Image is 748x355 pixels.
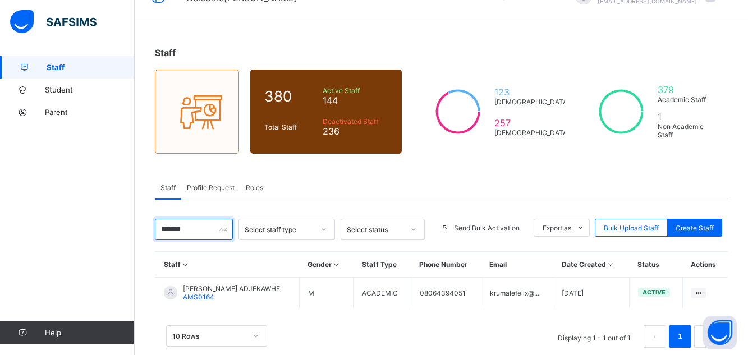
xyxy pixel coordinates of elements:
[332,260,341,269] i: Sort in Ascending Order
[553,278,630,308] td: [DATE]
[674,329,685,344] a: 1
[549,325,639,348] li: Displaying 1 - 1 out of 1
[494,98,570,106] span: [DEMOGRAPHIC_DATA]
[323,86,388,95] span: Active Staff
[347,225,404,234] div: Select status
[411,278,481,308] td: 08064394051
[481,278,553,308] td: krumalefelix@...
[658,95,714,104] span: Academic Staff
[45,108,135,117] span: Parent
[155,252,300,278] th: Staff
[246,183,263,192] span: Roles
[354,278,411,308] td: ACADEMIC
[172,332,246,340] div: 10 Rows
[703,316,737,349] button: Open asap
[669,325,691,348] li: 1
[264,87,317,105] span: 380
[553,252,630,278] th: Date Created
[354,252,411,278] th: Staff Type
[245,225,315,234] div: Select staff type
[644,325,666,348] li: 上一页
[187,183,235,192] span: Profile Request
[261,120,320,134] div: Total Staff
[411,252,481,278] th: Phone Number
[323,95,388,106] span: 144
[543,224,571,232] span: Export as
[299,252,354,278] th: Gender
[494,117,570,128] span: 257
[323,117,388,126] span: Deactivated Staff
[323,126,388,137] span: 236
[629,252,682,278] th: Status
[644,325,666,348] button: prev page
[45,85,135,94] span: Student
[481,252,553,278] th: Email
[676,224,714,232] span: Create Staff
[181,260,190,269] i: Sort in Ascending Order
[604,224,659,232] span: Bulk Upload Staff
[454,224,520,232] span: Send Bulk Activation
[658,122,714,139] span: Non Academic Staff
[658,84,714,95] span: 379
[183,284,280,293] span: [PERSON_NAME] ADJEKAWHE
[155,47,176,58] span: Staff
[183,293,214,301] span: AMS0164
[494,128,570,137] span: [DEMOGRAPHIC_DATA]
[160,183,176,192] span: Staff
[658,111,714,122] span: 1
[45,328,134,337] span: Help
[10,10,97,34] img: safsims
[694,325,717,348] button: next page
[643,288,666,296] span: active
[682,252,728,278] th: Actions
[494,86,570,98] span: 123
[606,260,616,269] i: Sort in Ascending Order
[47,63,135,72] span: Staff
[299,278,354,308] td: M
[694,325,717,348] li: 下一页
